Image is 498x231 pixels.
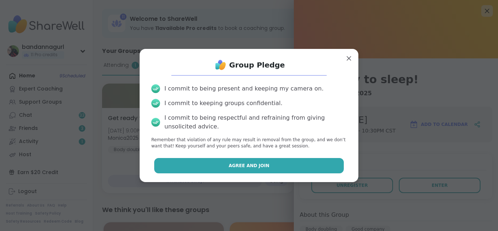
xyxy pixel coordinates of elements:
[229,60,285,70] h1: Group Pledge
[164,99,283,108] div: I commit to keeping groups confidential.
[164,113,347,131] div: I commit to being respectful and refraining from giving unsolicited advice.
[151,137,347,149] p: Remember that violation of any rule may result in removal from the group, and we don’t want that!...
[229,162,269,169] span: Agree and Join
[154,158,344,173] button: Agree and Join
[164,84,323,93] div: I commit to being present and keeping my camera on.
[213,58,228,72] img: ShareWell Logo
